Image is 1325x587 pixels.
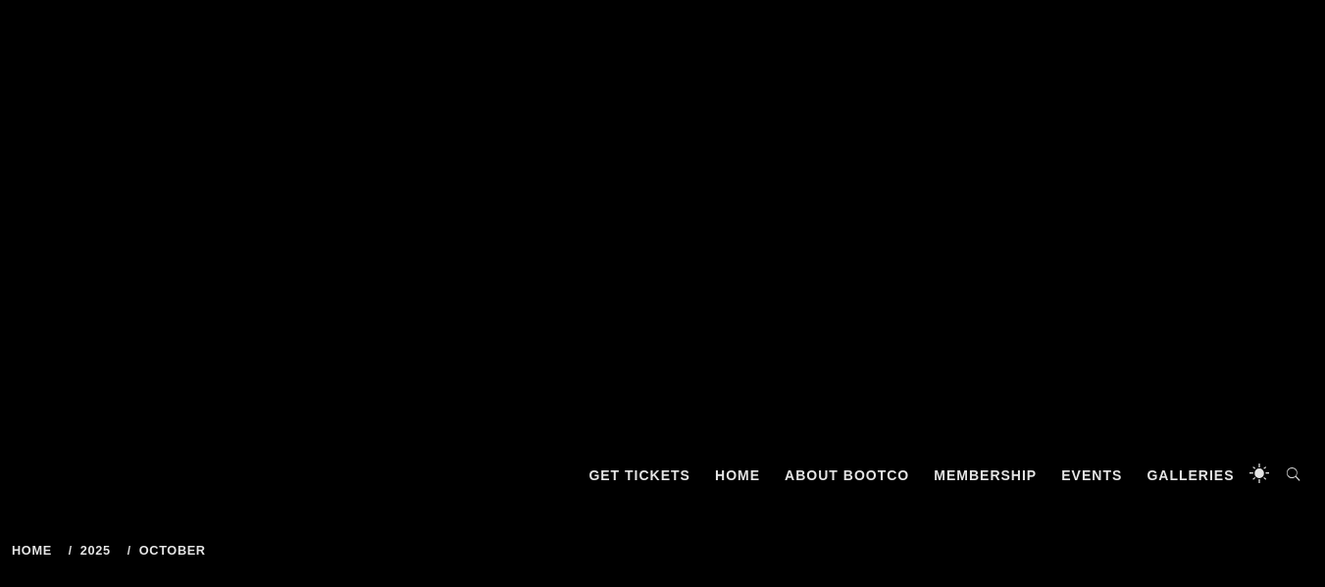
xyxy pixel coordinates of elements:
[69,543,118,558] a: 2025
[12,543,59,558] a: Home
[775,446,919,505] a: About BootCo
[127,543,213,558] a: October
[1051,446,1132,505] a: Events
[579,446,700,505] a: GET TICKETS
[12,544,439,558] div: Breadcrumbs
[1137,446,1244,505] a: Galleries
[705,446,770,505] a: Home
[924,446,1046,505] a: Membership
